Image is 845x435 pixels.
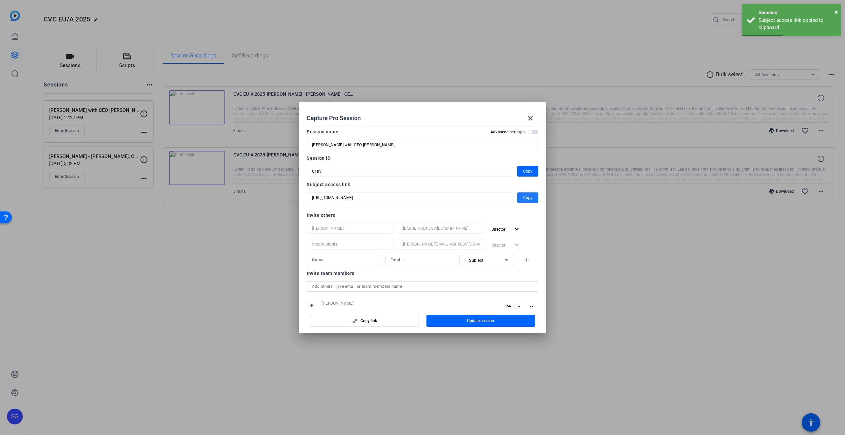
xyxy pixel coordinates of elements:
[307,302,317,312] mat-icon: person
[307,128,338,136] div: Session name
[489,223,524,235] button: Director
[759,9,836,17] div: Success!
[517,192,538,203] button: Copy
[403,224,480,232] input: Email...
[506,305,520,309] span: Director
[312,141,533,149] input: Enter Session Name
[312,224,389,232] input: Name...
[834,7,838,17] button: Close
[469,258,484,263] span: Subject
[467,318,494,323] span: Update session
[513,225,521,233] mat-icon: expand_more
[527,303,536,311] mat-icon: expand_more
[523,167,532,175] span: Copy
[312,240,389,248] input: Name...
[312,194,508,202] input: Session OTP
[504,301,538,313] button: Director
[307,269,538,277] div: Invite team members
[321,301,388,306] span: [PERSON_NAME]
[312,256,376,264] input: Name...
[523,194,532,202] span: Copy
[312,167,508,175] input: Session OTP
[526,114,534,122] mat-icon: close
[307,181,538,188] div: Subject access link
[834,8,838,16] span: ×
[491,227,505,232] span: Director
[426,315,535,327] button: Update session
[390,256,455,264] input: Email...
[360,318,377,323] span: Copy link
[759,17,836,31] div: Subject access link copied to clipboard
[403,240,480,248] input: Email...
[307,211,538,219] div: Invite others
[307,154,538,162] div: Session ID
[517,166,538,177] button: Copy
[307,110,538,126] div: Capture Pro Session
[490,129,524,135] h2: Advanced settings
[312,283,533,290] input: Add others: Type email or team members name
[310,315,419,327] button: Copy link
